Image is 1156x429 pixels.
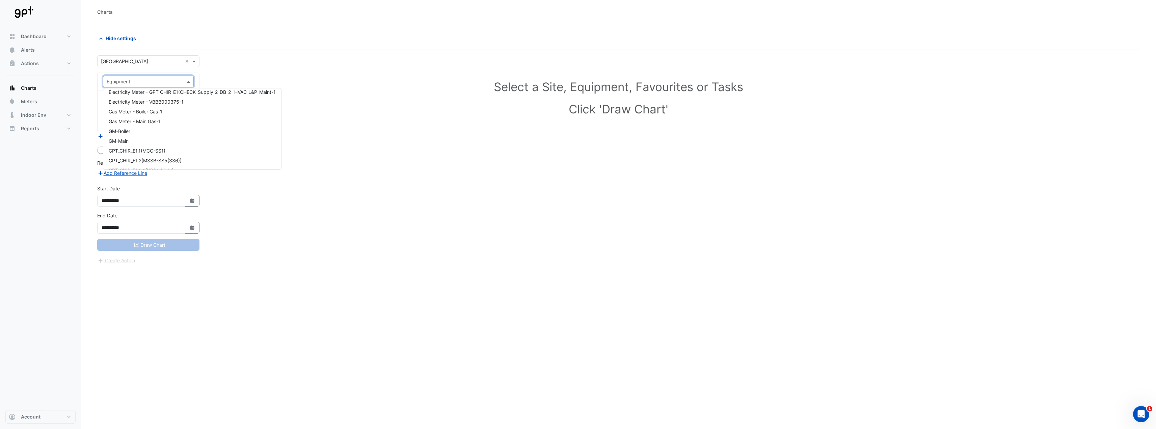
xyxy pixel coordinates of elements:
[109,167,174,173] span: GPT_CHIR_E1.3.1(HDB1_Light)
[9,85,16,91] app-icon: Charts
[189,198,195,204] fa-icon: Select Date
[9,33,16,40] app-icon: Dashboard
[112,102,1125,116] h1: Click 'Draw Chart'
[21,85,36,91] span: Charts
[109,158,182,163] span: GPT_CHIR_E1.2(MSSB-SS5(SS6))
[9,47,16,53] app-icon: Alerts
[109,99,184,105] span: Electricity Meter - VBBB000375-1
[97,8,113,16] div: Charts
[5,95,76,108] button: Meters
[5,410,76,424] button: Account
[112,80,1125,94] h1: Select a Site, Equipment, Favourites or Tasks
[21,60,39,67] span: Actions
[1147,406,1152,411] span: 1
[109,89,276,95] span: Electricity Meter - GPT_CHIR_E1(CHECK_Supply_2_DB_2_ HVAC_L&P_Main)-1
[106,35,136,42] span: Hide settings
[97,133,138,140] button: Add Equipment
[5,30,76,43] button: Dashboard
[9,125,16,132] app-icon: Reports
[21,413,41,420] span: Account
[21,112,46,118] span: Indoor Env
[185,58,191,65] span: Clear
[21,98,37,105] span: Meters
[9,112,16,118] app-icon: Indoor Env
[97,212,117,219] label: End Date
[5,81,76,95] button: Charts
[21,33,47,40] span: Dashboard
[109,148,165,154] span: GPT_CHIR_E1.1(MCC-SS1)
[8,5,38,19] img: Company Logo
[109,138,129,144] span: GM-Main
[109,128,130,134] span: GM-Boiler
[109,109,162,114] span: Gas Meter - Boiler Gas-1
[97,185,120,192] label: Start Date
[189,225,195,231] fa-icon: Select Date
[97,257,135,263] app-escalated-ticket-create-button: Please correct errors first
[103,88,281,169] div: Options List
[21,125,39,132] span: Reports
[5,43,76,57] button: Alerts
[5,57,76,70] button: Actions
[97,169,147,177] button: Add Reference Line
[21,47,35,53] span: Alerts
[5,122,76,135] button: Reports
[97,32,140,44] button: Hide settings
[1133,406,1149,422] iframe: Intercom live chat
[109,118,161,124] span: Gas Meter - Main Gas-1
[9,60,16,67] app-icon: Actions
[5,108,76,122] button: Indoor Env
[97,159,133,166] label: Reference Lines
[9,98,16,105] app-icon: Meters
